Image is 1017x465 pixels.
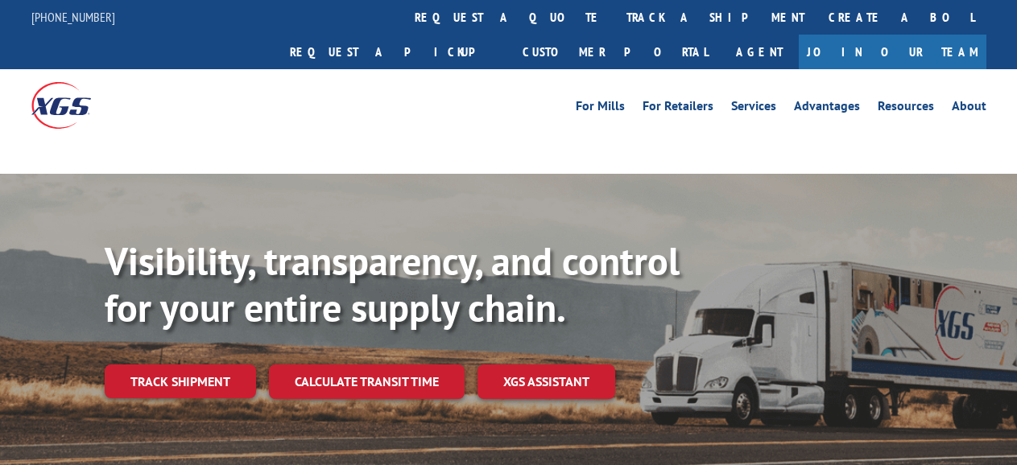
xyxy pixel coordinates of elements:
[720,35,799,69] a: Agent
[643,100,713,117] a: For Retailers
[878,100,934,117] a: Resources
[105,236,680,332] b: Visibility, transparency, and control for your entire supply chain.
[31,9,115,25] a: [PHONE_NUMBER]
[269,364,465,399] a: Calculate transit time
[576,100,625,117] a: For Mills
[278,35,511,69] a: Request a pickup
[511,35,720,69] a: Customer Portal
[105,364,256,398] a: Track shipment
[477,364,615,399] a: XGS ASSISTANT
[794,100,860,117] a: Advantages
[952,100,986,117] a: About
[731,100,776,117] a: Services
[799,35,986,69] a: Join Our Team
